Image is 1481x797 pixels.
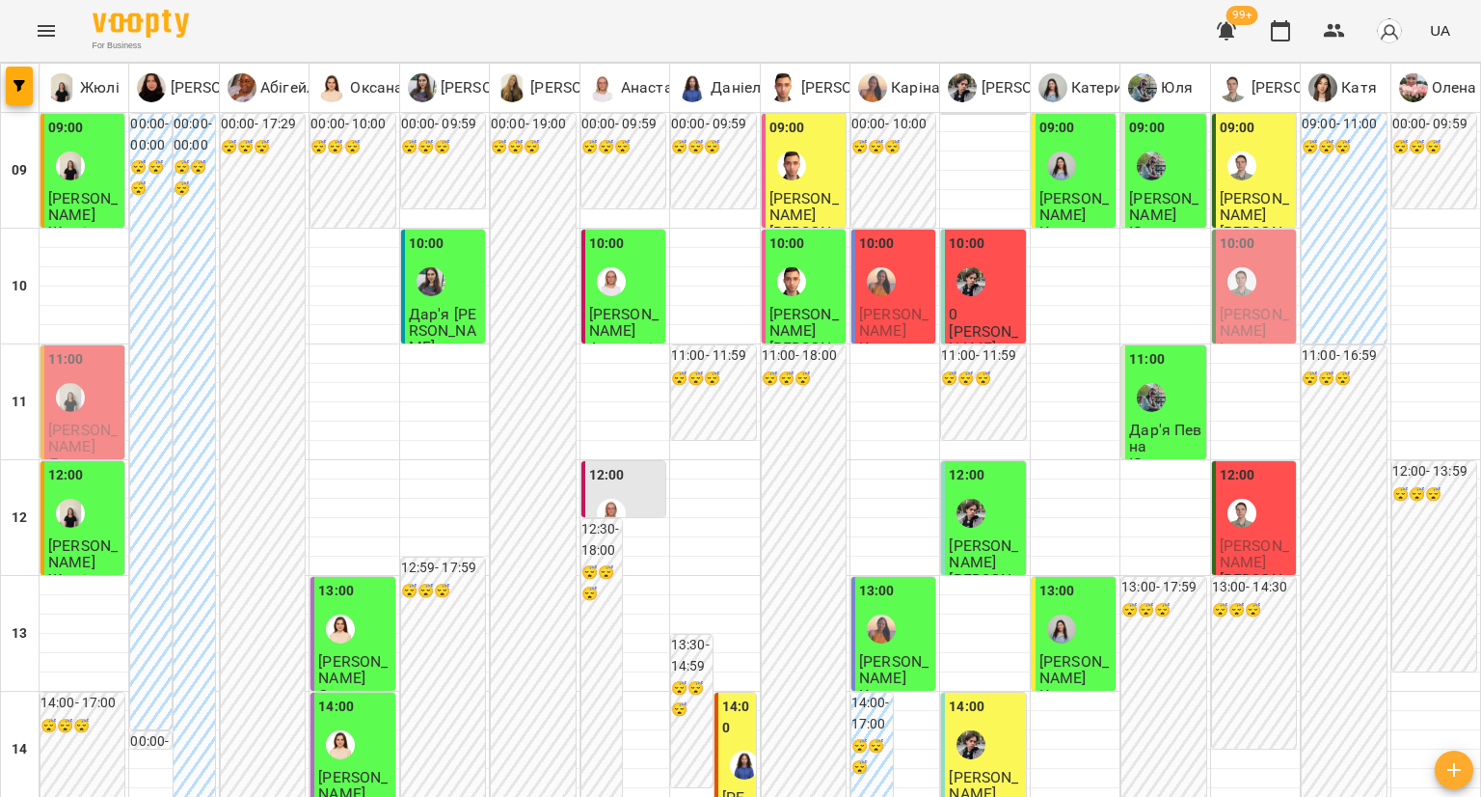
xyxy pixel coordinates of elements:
[310,137,394,158] h6: 😴😴😴
[491,114,575,135] h6: 00:00 - 19:00
[318,581,354,602] label: 13:00
[671,678,713,720] h6: 😴😴😴
[1248,76,1368,99] p: [PERSON_NAME]
[1047,151,1076,180] img: Катерина
[777,267,806,296] img: Михайло
[1428,76,1477,99] p: Олена
[48,465,84,486] label: 12:00
[797,76,918,99] p: [PERSON_NAME]
[730,751,759,780] img: Даніела
[256,76,315,99] p: Абігейл
[498,73,647,102] a: М [PERSON_NAME]
[597,499,626,528] img: Анастасія
[1435,751,1473,789] button: Створити урок
[12,739,27,760] h6: 14
[858,73,887,102] img: К
[1308,73,1377,102] a: К Катя
[777,151,806,180] div: Михайло
[588,73,617,102] img: А
[1422,13,1458,48] button: UA
[228,73,315,102] a: А Абігейл
[1039,687,1108,703] p: Катерина
[346,76,403,99] p: Оксана
[671,635,713,676] h6: 13:30 - 14:59
[1302,345,1386,367] h6: 11:00 - 16:59
[1399,73,1477,102] div: Олена
[310,114,394,135] h6: 00:00 - 10:00
[47,73,120,102] a: Ж Жюлі
[1392,114,1476,135] h6: 00:00 - 09:59
[1212,600,1296,621] h6: 😴😴😴
[1121,577,1205,598] h6: 13:00 - 17:59
[1039,189,1109,224] span: [PERSON_NAME]
[1392,484,1476,506] h6: 😴😴😴
[769,118,805,139] label: 09:00
[956,267,985,296] img: Микита
[949,697,984,718] label: 14:00
[491,137,575,158] h6: 😴😴😴
[851,693,893,734] h6: 14:00 - 17:00
[1227,499,1256,528] div: Андрій
[949,536,1018,571] span: [PERSON_NAME]
[56,499,85,528] img: Жюлі
[47,73,120,102] div: Жюлі
[956,730,985,759] img: Микита
[1038,73,1067,102] img: К
[526,76,647,99] p: [PERSON_NAME]
[221,114,305,135] h6: 00:00 - 17:29
[762,369,846,390] h6: 😴😴😴
[1129,118,1165,139] label: 09:00
[949,465,984,486] label: 12:00
[859,687,913,703] p: Карина
[851,736,893,778] h6: 😴😴😴
[326,615,355,644] img: Оксана
[1067,76,1140,99] p: Катерина
[678,73,769,102] a: Д Даніела
[1039,652,1109,687] span: [PERSON_NAME]
[48,536,118,571] span: [PERSON_NAME]
[1220,118,1255,139] label: 09:00
[326,730,355,759] div: Оксана
[1128,73,1193,102] div: Юля
[769,189,839,224] span: [PERSON_NAME]
[1376,17,1403,44] img: avatar_s.png
[949,234,984,255] label: 10:00
[130,157,172,199] h6: 😴😴😴
[1039,118,1075,139] label: 09:00
[768,73,797,102] img: М
[769,340,842,373] p: [PERSON_NAME]
[1302,369,1386,390] h6: 😴😴😴
[1129,421,1201,455] span: Дар'я Певна
[1137,383,1166,412] img: Юля
[1129,189,1198,224] span: [PERSON_NAME]
[228,73,315,102] div: Абігейл
[1129,224,1160,240] p: Юля
[12,508,27,529] h6: 12
[597,267,626,296] div: Анастасія
[1137,151,1166,180] div: Юля
[941,369,1025,390] h6: 😴😴😴
[76,76,120,99] p: Жюлі
[588,73,693,102] div: Анастасія
[1129,349,1165,371] label: 11:00
[707,76,769,99] p: Даніела
[589,234,625,255] label: 10:00
[1047,615,1076,644] div: Катерина
[317,73,403,102] div: Оксана
[130,114,172,155] h6: 00:00 - 00:00
[1212,577,1296,598] h6: 13:00 - 14:30
[317,73,346,102] img: О
[722,697,752,738] label: 14:00
[47,73,76,102] img: Ж
[48,224,88,240] p: Жюлі
[48,189,118,224] span: [PERSON_NAME]
[318,687,371,703] p: Оксана
[417,267,445,296] div: Юлія
[1227,267,1256,296] img: Андрій
[589,465,625,486] label: 12:00
[859,234,895,255] label: 10:00
[948,73,1097,102] a: М [PERSON_NAME]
